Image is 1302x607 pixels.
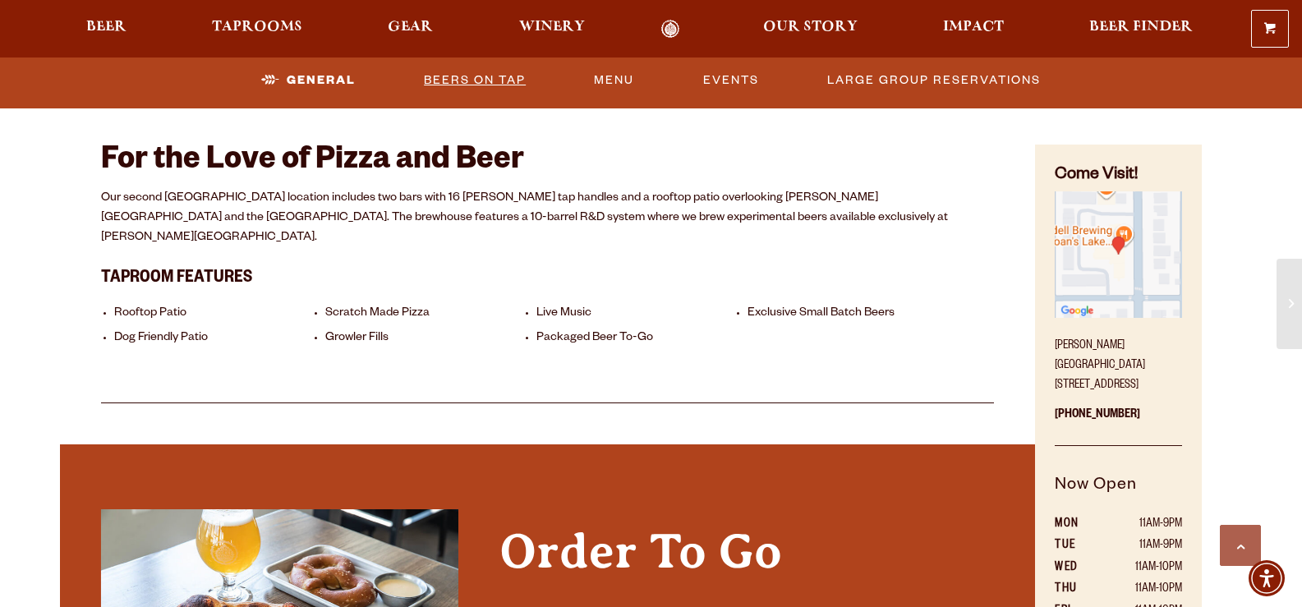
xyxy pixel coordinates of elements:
[519,21,585,34] span: Winery
[101,145,995,181] h2: For the Love of Pizza and Beer
[1098,579,1182,600] td: 11AM-10PM
[1055,536,1098,557] th: TUE
[932,20,1014,39] a: Impact
[1055,164,1181,188] h4: Come Visit!
[640,20,702,39] a: Odell Home
[212,21,302,34] span: Taprooms
[536,331,739,347] li: Packaged Beer To-Go
[114,331,317,347] li: Dog Friendly Patio
[1055,473,1181,514] h5: Now Open
[752,20,868,39] a: Our Story
[763,21,858,34] span: Our Story
[1055,191,1181,328] a: Find on Google Maps (opens in a new window)
[114,306,317,322] li: Rooftop Patio
[1098,536,1182,557] td: 11AM-9PM
[508,20,596,39] a: Winery
[417,62,532,99] a: Beers On Tap
[536,306,739,322] li: Live Music
[1055,191,1181,318] img: Small thumbnail of location on map
[587,62,641,99] a: Menu
[748,306,950,322] li: Exclusive Small Batch Beers
[1249,560,1285,596] div: Accessibility Menu
[201,20,313,39] a: Taprooms
[1055,558,1098,579] th: WED
[1098,514,1182,536] td: 11AM-9PM
[1055,579,1098,600] th: THU
[1055,514,1098,536] th: MON
[821,62,1047,99] a: Large Group Reservations
[1055,327,1181,396] p: [PERSON_NAME][GEOGRAPHIC_DATA] [STREET_ADDRESS]
[101,189,995,248] p: Our second [GEOGRAPHIC_DATA] location includes two bars with 16 [PERSON_NAME] tap handles and a r...
[1055,396,1181,446] p: [PHONE_NUMBER]
[943,21,1004,34] span: Impact
[1220,525,1261,566] a: Scroll to top
[325,306,528,322] li: Scratch Made Pizza
[76,20,137,39] a: Beer
[377,20,444,39] a: Gear
[86,21,127,34] span: Beer
[255,62,362,99] a: General
[697,62,766,99] a: Events
[325,331,528,347] li: Growler Fills
[101,259,995,293] h3: Taproom Features
[1089,21,1193,34] span: Beer Finder
[499,524,995,596] h2: Order To Go
[1098,558,1182,579] td: 11AM-10PM
[1079,20,1203,39] a: Beer Finder
[388,21,433,34] span: Gear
